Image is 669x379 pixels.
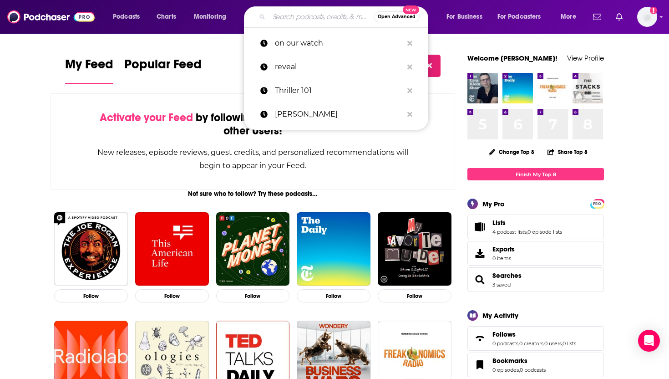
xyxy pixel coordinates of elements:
[113,10,140,23] span: Podcasts
[492,245,515,253] span: Exports
[492,357,546,365] a: Bookmarks
[467,241,604,266] a: Exports
[467,267,604,292] span: Searches
[467,54,557,62] a: Welcome [PERSON_NAME]!
[527,229,562,235] a: 0 episode lists
[253,6,437,27] div: Search podcasts, credits, & more...
[492,357,527,365] span: Bookmarks
[547,143,588,161] button: Share Top 8
[519,340,543,347] a: 0 creators
[216,212,290,286] img: Planet Money
[563,340,576,347] a: 0 lists
[467,326,604,351] span: Follows
[65,56,113,84] a: My Feed
[637,7,657,27] button: Show profile menu
[543,340,544,347] span: ,
[492,219,562,227] a: Lists
[297,212,370,286] img: The Daily
[374,11,420,22] button: Open AdvancedNew
[589,9,605,25] a: Show notifications dropdown
[471,220,489,233] a: Lists
[467,168,604,180] a: Finish My Top 8
[492,10,554,24] button: open menu
[216,289,290,302] button: Follow
[65,56,113,77] span: My Feed
[378,15,416,19] span: Open Advanced
[440,10,494,24] button: open menu
[135,212,209,286] img: This American Life
[637,7,657,27] img: User Profile
[492,229,527,235] a: 4 podcast lists
[544,340,562,347] a: 0 users
[492,219,506,227] span: Lists
[124,56,202,77] span: Popular Feed
[157,10,176,23] span: Charts
[492,271,522,280] a: Searches
[502,73,533,103] a: The Daily
[378,212,451,286] img: My Favorite Murder with Karen Kilgariff and Georgia Hardstark
[520,367,546,373] a: 0 podcasts
[492,282,511,288] a: 3 saved
[244,79,428,102] a: Thriller 101
[151,10,182,24] a: Charts
[482,311,518,320] div: My Activity
[592,200,603,207] a: PRO
[527,229,527,235] span: ,
[244,55,428,79] a: reveal
[492,367,519,373] a: 0 episodes
[51,190,455,198] div: Not sure who to follow? Try these podcasts...
[492,330,576,338] a: Follows
[100,111,193,124] span: Activate your Feed
[518,340,519,347] span: ,
[497,10,541,23] span: For Podcasters
[567,54,604,62] a: View Profile
[573,73,603,103] img: The Stacks
[562,340,563,347] span: ,
[378,289,451,302] button: Follow
[483,146,540,158] button: Change Top 8
[467,353,604,377] span: Bookmarks
[54,212,128,286] img: The Joe Rogan Experience
[650,7,657,14] svg: Add a profile image
[492,330,516,338] span: Follows
[561,10,576,23] span: More
[537,73,568,103] img: Freakonomics Radio
[554,10,588,24] button: open menu
[7,8,95,26] img: Podchaser - Follow, Share and Rate Podcasts
[124,56,202,84] a: Popular Feed
[96,146,409,172] div: New releases, episode reviews, guest credits, and personalized recommendations will begin to appe...
[135,289,209,302] button: Follow
[519,367,520,373] span: ,
[471,247,489,260] span: Exports
[471,332,489,345] a: Follows
[244,102,428,126] a: [PERSON_NAME]
[637,7,657,27] span: Logged in as LaurenSWPR
[194,10,226,23] span: Monitoring
[467,215,604,239] span: Lists
[275,31,403,55] p: on our watch
[188,10,238,24] button: open menu
[482,200,505,208] div: My Pro
[269,10,374,24] input: Search podcasts, credits, & more...
[275,55,403,79] p: reveal
[467,73,498,103] img: The Ezra Klein Show
[106,10,152,24] button: open menu
[446,10,482,23] span: For Business
[612,9,626,25] a: Show notifications dropdown
[471,359,489,371] a: Bookmarks
[492,255,515,261] span: 0 items
[403,5,419,14] span: New
[96,111,409,138] div: by following Podcasts, Creators, Lists, and other Users!
[297,289,370,302] button: Follow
